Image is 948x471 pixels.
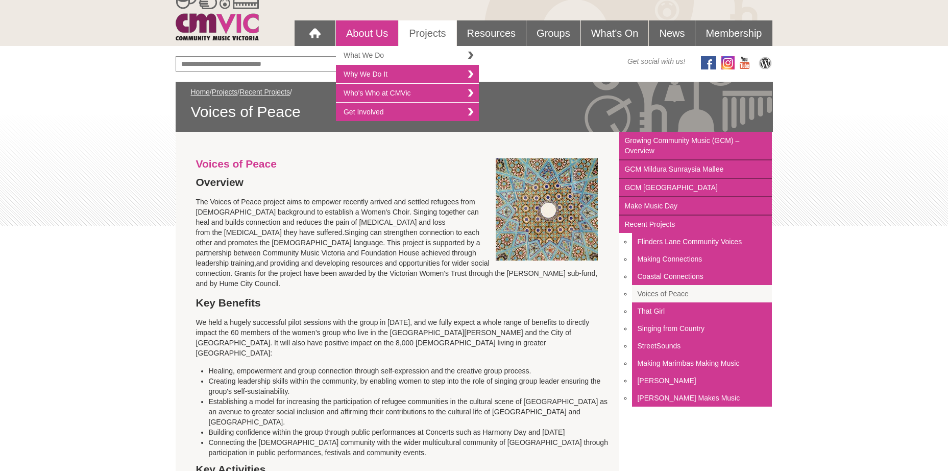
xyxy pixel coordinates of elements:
[209,366,612,376] li: Healing, empowerment and group connection through self-expression and the creative group process.
[336,84,479,103] a: Who's Who at CMVic
[196,317,599,358] p: We held a hugely successful pilot sessions with the group in [DATE], and we fully expect a whole ...
[209,437,612,458] li: Connecting the [DEMOGRAPHIC_DATA] community with the wider multicultural community of [GEOGRAPHIC...
[196,157,599,171] h3: Voices of Peace
[649,20,695,46] a: News
[209,427,612,437] li: Building confidence within the group through public performances at Concerts such as Harmony Day ...
[632,372,772,389] a: [PERSON_NAME]
[619,216,772,233] a: Recent Projects
[336,103,479,121] a: Get Involved
[632,389,772,407] a: [PERSON_NAME] Makes Music
[336,65,479,84] a: Why We Do It
[526,20,580,46] a: Groups
[239,88,290,96] a: Recent Projects
[632,355,772,372] a: Making Marimbas Making Music
[632,285,772,302] a: Voices of Peace
[619,179,772,197] a: GCM [GEOGRAPHIC_DATA]
[212,88,238,96] a: Projects
[627,56,686,66] span: Get social with us!
[632,250,772,268] a: Making Connections
[632,337,772,355] a: StreetSounds
[196,197,599,289] p: The Voices of Peace project aims to empower recently arrived and settled refugees from [DEMOGRAPH...
[695,20,772,46] a: Membership
[191,88,210,96] a: Home
[399,20,456,46] a: Projects
[457,20,526,46] a: Resources
[619,160,772,179] a: GCM Mildura Sunraysia Mallee
[191,102,758,122] span: Voices of Peace
[209,396,612,427] li: Establishing a model for increasing the participation of refugee communities in the cultural scen...
[632,302,772,320] a: That Girl
[758,56,773,69] img: CMVic Blog
[619,197,772,216] a: Make Music Day
[191,87,758,122] div: / / /
[721,56,735,69] img: icon-instagram.png
[209,376,612,396] li: Creating leadership skills within the community, by enabling women to step into the role of singi...
[632,320,772,337] a: Singing from Country
[336,46,479,65] a: What We Do
[619,132,772,160] a: Growing Community Music (GCM) – Overview
[632,268,772,285] a: Coastal Connections
[336,20,398,46] a: About Us
[632,233,772,250] a: Flinders Lane Community Voices
[196,296,599,310] h3: Key Benefits
[196,176,599,189] h3: Overview
[581,20,649,46] a: What's On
